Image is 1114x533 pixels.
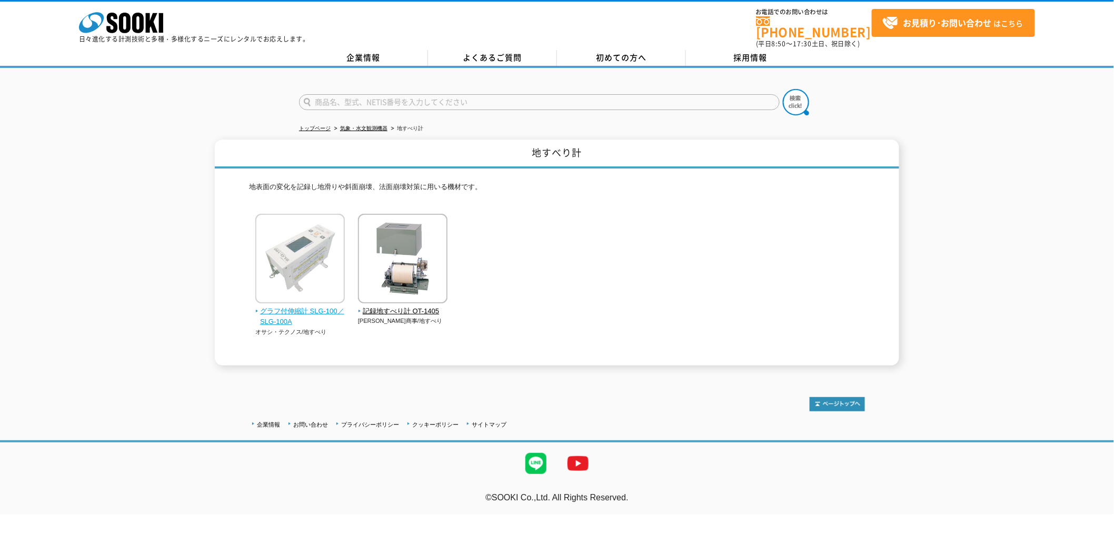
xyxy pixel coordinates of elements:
p: [PERSON_NAME]商事/地すべり [358,317,448,325]
a: 企業情報 [257,421,280,428]
span: お電話でのお問い合わせは [756,9,872,15]
a: 記録地すべり計 OT-1405 [358,296,448,317]
img: グラフ付伸縮計 SLG-100／SLG-100A [255,214,345,306]
p: オサシ・テクノス/地すべり [255,328,345,337]
a: プライバシーポリシー [341,421,399,428]
span: 初めての方へ [596,52,647,63]
a: サイトマップ [472,421,506,428]
span: グラフ付伸縮計 SLG-100／SLG-100A [255,306,345,328]
a: お見積り･お問い合わせはこちら [872,9,1035,37]
a: よくあるご質問 [428,50,557,66]
a: お問い合わせ [293,421,328,428]
span: 記録地すべり計 OT-1405 [358,306,448,317]
a: 気象・水文観測機器 [340,125,387,131]
a: 初めての方へ [557,50,686,66]
a: グラフ付伸縮計 SLG-100／SLG-100A [255,296,345,328]
span: (平日 ～ 土日、祝日除く) [756,39,860,48]
li: 地すべり計 [389,123,423,134]
input: 商品名、型式、NETIS番号を入力してください [299,94,780,110]
img: トップページへ [810,397,865,411]
p: 地表面の変化を記録し地滑りや斜面崩壊、法面崩壊対策に用いる機材です。 [249,182,865,198]
img: 記録地すべり計 OT-1405 [358,214,447,306]
h1: 地すべり計 [215,140,899,169]
a: 採用情報 [686,50,815,66]
span: 8:50 [772,39,787,48]
span: はこちら [882,15,1023,31]
a: トップページ [299,125,331,131]
img: YouTube [557,442,599,485]
strong: お見積り･お問い合わせ [903,16,992,29]
img: btn_search.png [783,89,809,115]
a: クッキーポリシー [412,421,459,428]
a: [PHONE_NUMBER] [756,16,872,38]
a: テストMail [1073,504,1114,513]
a: 企業情報 [299,50,428,66]
p: 日々進化する計測技術と多種・多様化するニーズにレンタルでお応えします。 [79,36,310,42]
span: 17:30 [793,39,812,48]
img: LINE [515,442,557,485]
